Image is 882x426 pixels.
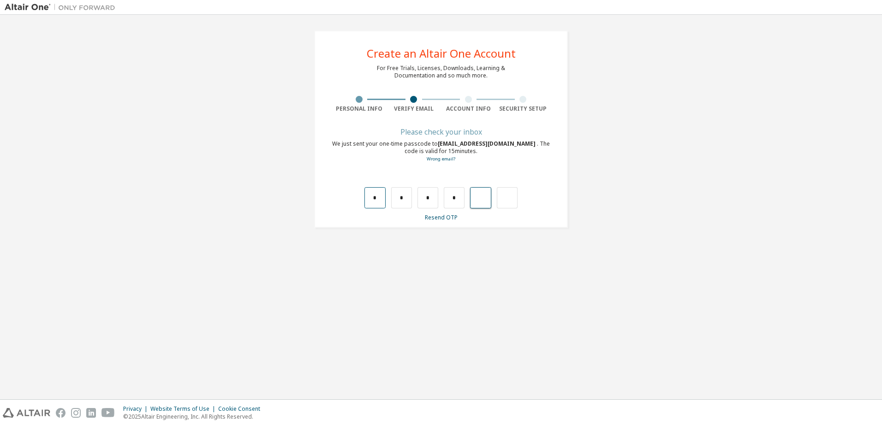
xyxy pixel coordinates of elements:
div: For Free Trials, Licenses, Downloads, Learning & Documentation and so much more. [377,65,505,79]
div: Verify Email [387,105,441,112]
div: Personal Info [332,105,387,112]
div: Cookie Consent [218,405,266,413]
p: © 2025 Altair Engineering, Inc. All Rights Reserved. [123,413,266,420]
div: Create an Altair One Account [367,48,516,59]
a: Go back to the registration form [427,156,455,162]
div: Please check your inbox [332,129,550,135]
img: Altair One [5,3,120,12]
div: Account Info [441,105,496,112]
div: Privacy [123,405,150,413]
a: Resend OTP [425,213,458,221]
img: altair_logo.svg [3,408,50,418]
div: Security Setup [496,105,551,112]
div: Website Terms of Use [150,405,218,413]
span: [EMAIL_ADDRESS][DOMAIN_NAME] [438,140,537,148]
img: facebook.svg [56,408,66,418]
img: instagram.svg [71,408,81,418]
div: We just sent your one-time passcode to . The code is valid for 15 minutes. [332,140,550,163]
img: youtube.svg [101,408,115,418]
img: linkedin.svg [86,408,96,418]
